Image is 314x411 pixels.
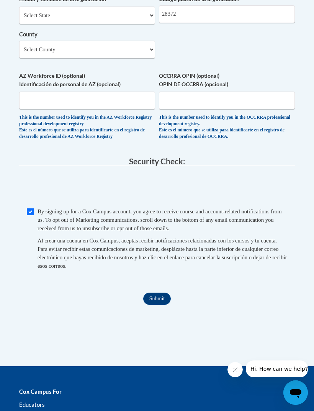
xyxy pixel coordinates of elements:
iframe: Message from company [246,360,308,377]
label: County [19,30,155,39]
iframe: reCAPTCHA [99,174,215,203]
iframe: Close message [227,362,243,377]
input: Submit [143,293,171,305]
div: This is the number used to identify you in the AZ Workforce Registry professional development reg... [19,115,155,140]
span: By signing up for a Cox Campus account, you agree to receive course and account-related notificat... [38,208,282,231]
b: Cox Campus For [19,388,62,395]
label: AZ Workforce ID (optional) Identificación de personal de AZ (opcional) [19,72,155,88]
div: This is the number used to identify you in the OCCRRA professional development registry. Este es ... [159,115,295,140]
iframe: Button to launch messaging window [283,380,308,405]
a: Educators [19,401,45,408]
input: Metadata input [159,5,295,23]
span: Al crear una cuenta en Cox Campus, aceptas recibir notificaciones relacionadas con los cursos y t... [38,237,287,269]
span: Security Check: [129,156,185,166]
label: OCCRRA OPIN (optional) OPIN DE OCCRRA (opcional) [159,72,295,88]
